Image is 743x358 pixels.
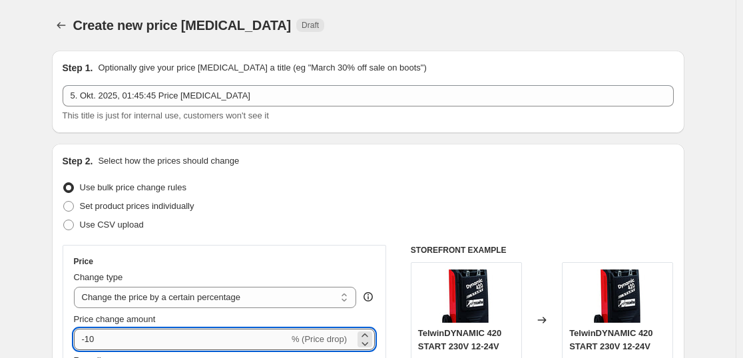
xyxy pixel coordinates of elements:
span: Draft [302,20,319,31]
span: % (Price drop) [292,334,347,344]
img: 61GUyU0xR1L_80x.jpg [439,269,493,323]
h2: Step 1. [63,61,93,75]
h6: STOREFRONT EXAMPLE [411,245,674,256]
p: Select how the prices should change [98,154,239,168]
span: TelwinDYNAMIC 420 START 230V 12-24V [569,328,652,351]
span: TelwinDYNAMIC 420 START 230V 12-24V [418,328,501,351]
span: Create new price [MEDICAL_DATA] [73,18,292,33]
h2: Step 2. [63,154,93,168]
button: Price change jobs [52,16,71,35]
input: 30% off holiday sale [63,85,674,106]
input: -15 [74,329,289,350]
div: help [362,290,375,303]
p: Optionally give your price [MEDICAL_DATA] a title (eg "March 30% off sale on boots") [98,61,426,75]
span: This title is just for internal use, customers won't see it [63,110,269,120]
span: Use bulk price change rules [80,182,186,192]
h3: Price [74,256,93,267]
img: 61GUyU0xR1L_80x.jpg [591,269,644,323]
span: Price change amount [74,314,156,324]
span: Change type [74,272,123,282]
span: Use CSV upload [80,220,144,230]
span: Set product prices individually [80,201,194,211]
